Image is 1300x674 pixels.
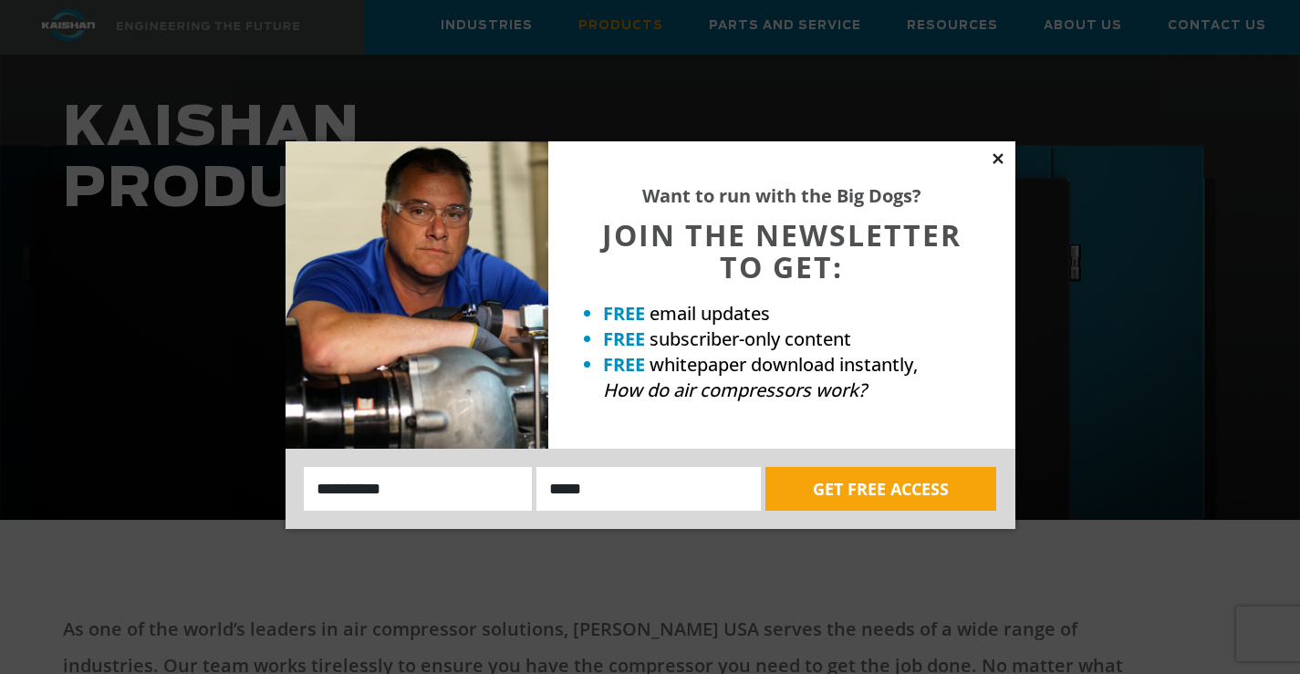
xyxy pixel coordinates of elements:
button: GET FREE ACCESS [765,467,996,511]
span: subscriber-only content [650,327,851,351]
em: How do air compressors work? [603,378,867,402]
button: Close [990,150,1006,167]
span: email updates [650,301,770,326]
strong: FREE [603,352,645,377]
input: Email [536,467,761,511]
input: Name: [304,467,533,511]
strong: Want to run with the Big Dogs? [642,183,921,208]
span: JOIN THE NEWSLETTER TO GET: [602,215,962,286]
span: whitepaper download instantly, [650,352,918,377]
strong: FREE [603,327,645,351]
strong: FREE [603,301,645,326]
